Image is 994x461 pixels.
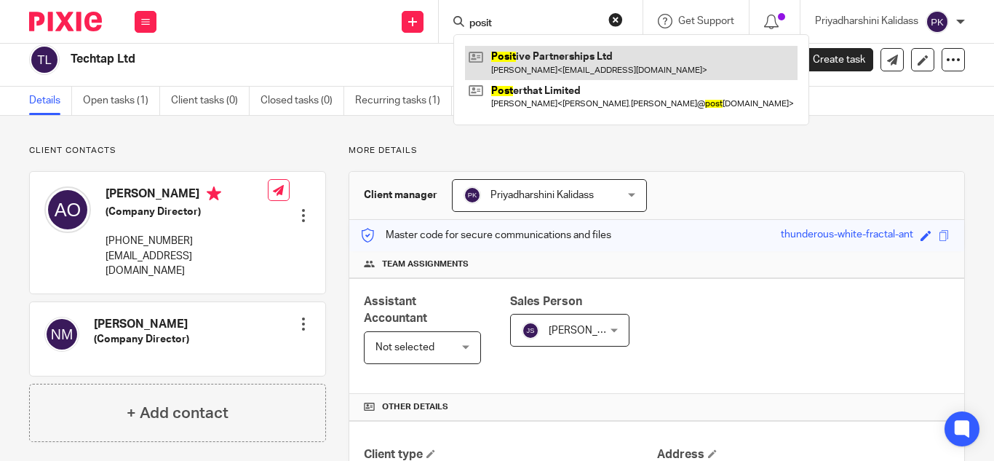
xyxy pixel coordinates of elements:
[549,326,629,336] span: [PERSON_NAME]
[678,16,734,26] span: Get Support
[94,317,189,332] h4: [PERSON_NAME]
[781,227,913,244] div: thunderous-white-fractal-ant
[364,296,427,324] span: Assistant Accountant
[94,332,189,347] h5: (Company Director)
[364,188,437,202] h3: Client manager
[261,87,344,115] a: Closed tasks (0)
[29,44,60,75] img: svg%3E
[815,14,918,28] p: Priyadharshini Kalidass
[360,228,611,243] p: Master code for secure communications and files
[207,186,221,201] i: Primary
[382,259,469,270] span: Team assignments
[106,234,268,248] p: [PHONE_NUMBER]
[375,342,434,352] span: Not selected
[464,186,481,204] img: svg%3E
[926,10,949,34] img: svg%3E
[29,145,326,157] p: Client contacts
[355,87,452,115] a: Recurring tasks (1)
[71,52,628,67] h2: Techtap Ltd
[29,87,72,115] a: Details
[522,322,539,339] img: svg%3E
[106,186,268,205] h4: [PERSON_NAME]
[44,317,79,352] img: svg%3E
[490,190,594,200] span: Priyadharshini Kalidass
[83,87,160,115] a: Open tasks (1)
[171,87,250,115] a: Client tasks (0)
[106,249,268,279] p: [EMAIL_ADDRESS][DOMAIN_NAME]
[789,48,873,71] a: Create task
[349,145,965,157] p: More details
[127,402,228,425] h4: + Add contact
[44,186,91,233] img: svg%3E
[608,12,623,27] button: Clear
[510,296,582,307] span: Sales Person
[382,401,448,413] span: Other details
[468,17,599,31] input: Search
[29,12,102,31] img: Pixie
[106,205,268,219] h5: (Company Director)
